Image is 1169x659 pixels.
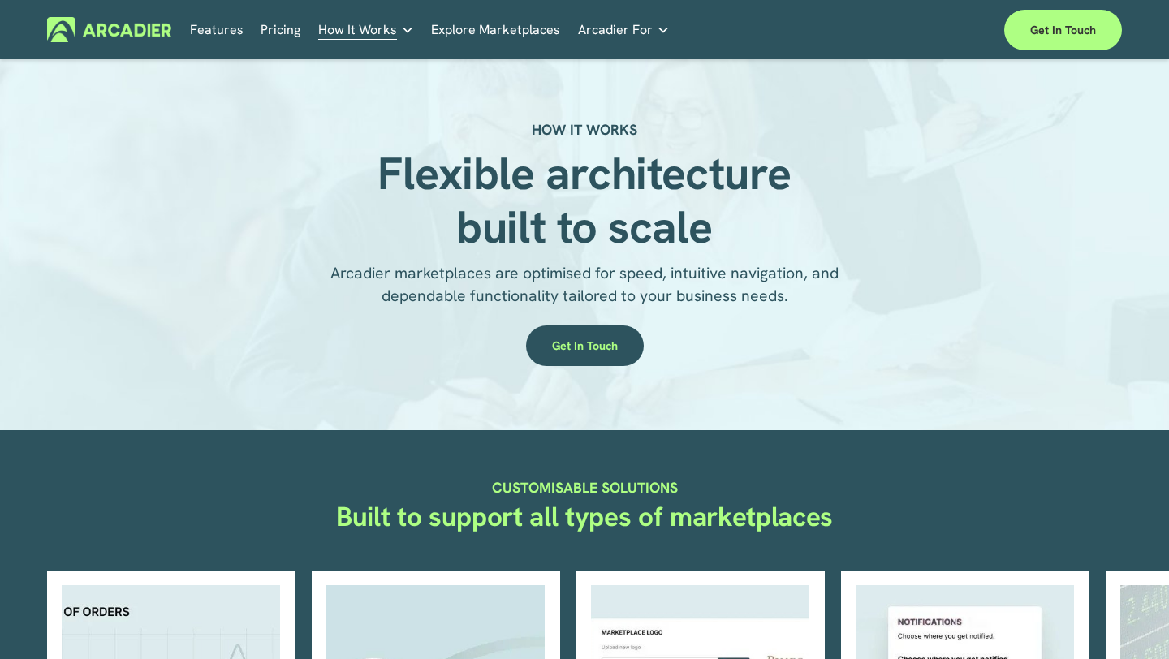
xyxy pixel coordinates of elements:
span: How It Works [318,19,397,41]
a: Get in touch [1004,10,1122,50]
strong: Flexible architecture built to scale [377,144,802,256]
a: folder dropdown [318,17,414,42]
span: Arcadier marketplaces are optimised for speed, intuitive navigation, and dependable functionality... [330,263,843,306]
span: Arcadier For [578,19,653,41]
img: Arcadier [47,17,171,42]
a: folder dropdown [578,17,670,42]
strong: HOW IT WORKS [532,120,637,139]
a: Get in touch [526,325,644,366]
a: Explore Marketplaces [431,17,560,42]
strong: Built to support all types of marketplaces [336,499,833,534]
a: Pricing [261,17,300,42]
strong: CUSTOMISABLE SOLUTIONS [492,478,678,497]
a: Features [190,17,244,42]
